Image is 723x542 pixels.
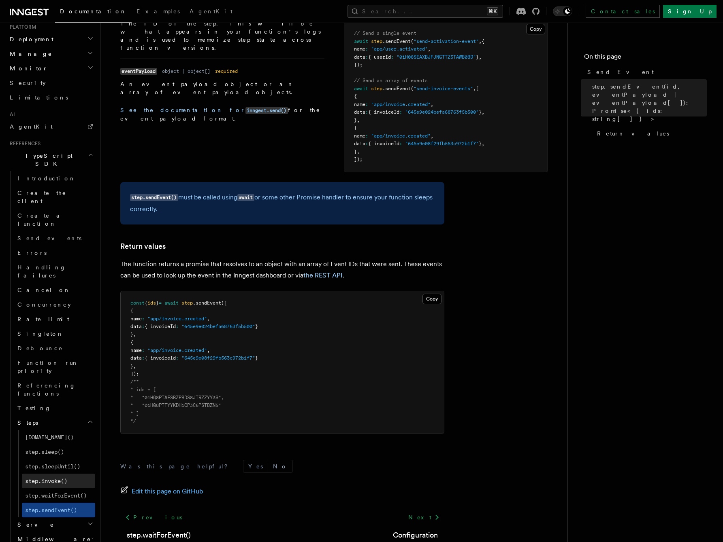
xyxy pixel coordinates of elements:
[6,119,95,134] a: AgentKit
[181,355,255,361] span: "645e9e08f29fb563c972b1f7"
[147,347,207,353] span: "app/invoice.created"
[25,449,64,455] span: step.sleep()
[354,46,365,52] span: name
[159,300,162,306] span: =
[663,5,717,18] a: Sign Up
[120,80,324,96] p: An event payload object or an array of event payload objects.
[431,133,433,139] span: ,
[6,152,87,168] span: TypeScript SDK
[365,141,368,146] span: :
[368,54,391,60] span: { userId
[130,339,133,345] span: {
[584,52,707,65] h4: On this page
[25,492,87,499] span: step.waitForEvent()
[354,149,357,155] span: }
[17,330,64,337] span: Singleton
[422,294,441,304] button: Copy
[6,47,95,61] button: Manage
[22,459,95,474] a: step.sleepUntil()
[354,93,357,99] span: {
[133,363,136,369] span: ,
[130,308,133,313] span: {
[130,371,139,377] span: ]);
[147,300,156,306] span: ids
[120,462,233,470] p: Was this page helpful?
[22,503,95,517] a: step.sendEvent()
[586,5,660,18] a: Contact sales
[584,65,707,79] a: Send Event
[473,86,476,91] span: ,
[6,50,52,58] span: Manage
[365,102,368,107] span: :
[14,415,95,430] button: Steps
[142,324,145,329] span: :
[391,54,394,60] span: :
[207,347,210,353] span: ,
[371,38,382,44] span: step
[6,32,95,47] button: Deployment
[17,301,71,308] span: Concurrency
[17,235,81,241] span: Send events
[354,78,428,83] span: // Send an array of events
[120,68,157,75] code: eventPayload
[482,109,484,115] span: ,
[14,326,95,341] a: Singleton
[142,347,145,353] span: :
[245,107,288,114] code: inngest.send()
[354,141,365,146] span: data
[6,111,15,118] span: AI
[17,264,66,279] span: Handling failures
[431,102,433,107] span: ,
[130,363,133,369] span: }
[6,90,95,105] a: Limitations
[145,300,147,306] span: {
[487,7,498,15] kbd: ⌘K
[14,246,95,260] a: Errors
[6,35,53,43] span: Deployment
[368,141,399,146] span: { invoiceId
[176,355,179,361] span: :
[130,355,142,361] span: data
[365,54,368,60] span: :
[120,107,288,113] a: See the documentation forinngest.send()
[14,356,95,378] a: Function run priority
[17,190,66,204] span: Create the client
[411,86,414,91] span: (
[479,141,482,146] span: }
[17,405,51,411] span: Testing
[357,149,360,155] span: ,
[428,46,431,52] span: ,
[130,324,142,329] span: data
[17,175,76,182] span: Introduction
[17,287,70,293] span: Cancel on
[221,300,227,306] span: ([
[303,271,343,279] a: the REST API
[6,61,95,76] button: Monitor
[354,102,365,107] span: name
[120,510,187,525] a: Previous
[22,488,95,503] a: step.waitForEvent()
[397,54,476,60] span: "01H08SEAXBJFJNGTTZ5TAWB0BD"
[414,38,479,44] span: "send-activation-event"
[14,521,54,529] span: Serve
[354,54,365,60] span: data
[348,5,503,18] button: Search...⌘K
[120,106,324,123] p: for the event payload format.
[193,300,221,306] span: .sendEvent
[14,231,95,246] a: Send events
[405,141,479,146] span: "645e9e08f29fb563c972b1f7"
[589,79,707,126] a: step.sendEvent(id, eventPayload | eventPayload[]): Promise<{ ids: string[] }>
[176,324,179,329] span: :
[14,312,95,326] a: Rate limit
[403,510,444,525] a: Next
[17,250,47,256] span: Errors
[357,117,360,123] span: ,
[142,316,145,322] span: :
[476,54,479,60] span: }
[526,24,545,34] button: Copy
[162,68,210,74] dd: object | object[]
[371,86,382,91] span: step
[22,474,95,488] a: step.invoke()
[130,347,142,353] span: name
[6,76,95,90] a: Security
